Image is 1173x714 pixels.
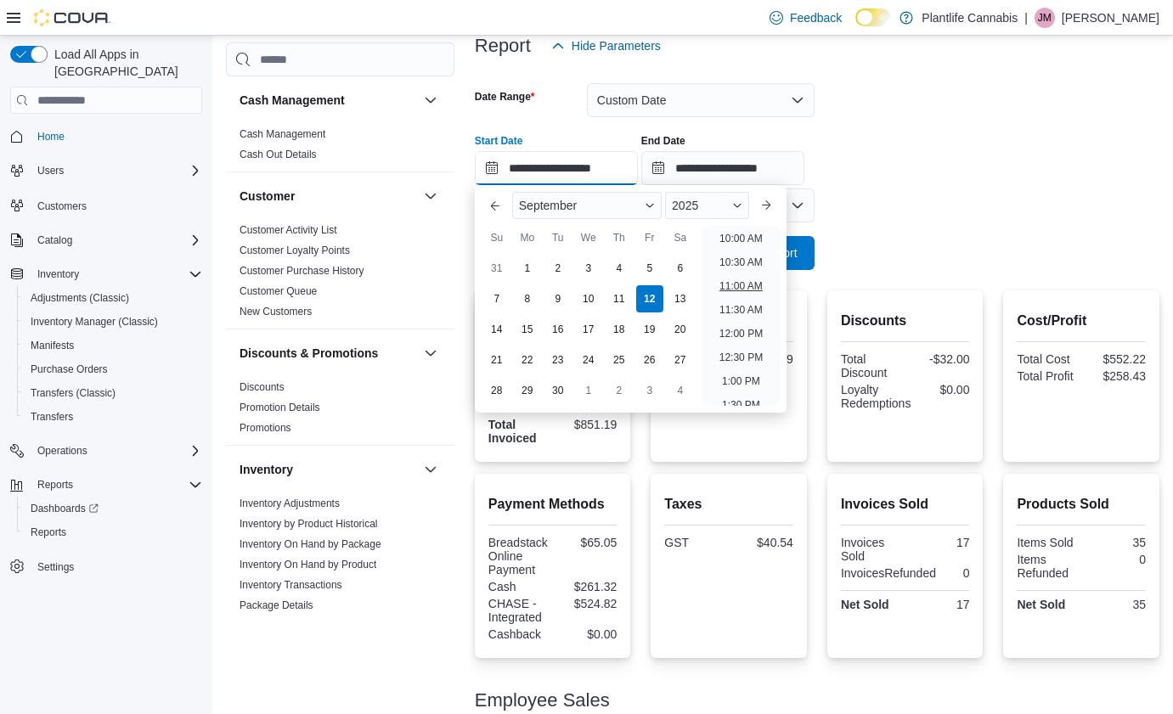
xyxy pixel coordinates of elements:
span: Customers [37,200,87,213]
h3: Report [475,36,531,56]
li: 12:00 PM [713,323,770,344]
span: Inventory Adjustments [240,497,340,510]
a: Customers [31,196,93,216]
div: $552.22 [1085,352,1146,366]
span: Inventory Manager (Classic) [31,315,158,329]
div: Total Profit [1017,369,1078,383]
span: Customer Loyalty Points [240,244,350,257]
span: Transfers (Classic) [24,383,202,403]
h2: Discounts [841,311,970,331]
span: Settings [37,560,74,574]
div: day-3 [636,377,663,404]
span: Dashboards [24,498,202,519]
div: Items Sold [1017,536,1078,549]
span: Purchase Orders [31,363,108,376]
span: Discounts [240,380,285,394]
button: Operations [3,439,209,463]
button: Discounts & Promotions [420,343,441,363]
button: Home [3,124,209,149]
div: 35 [1085,598,1146,611]
span: JM [1038,8,1052,28]
div: Fr [636,224,663,251]
ul: Time [702,226,780,406]
span: Inventory by Product Historical [240,517,378,531]
button: Open list of options [791,199,804,212]
span: Load All Apps in [GEOGRAPHIC_DATA] [48,46,202,80]
h2: Taxes [664,494,793,514]
div: CHASE - Integrated [488,597,550,624]
span: Cash Management [240,127,325,141]
div: $851.19 [556,418,618,431]
h3: Employee Sales [475,690,610,711]
p: | [1024,8,1028,28]
div: GST [664,536,725,549]
span: 2025 [672,199,698,212]
h3: Discounts & Promotions [240,345,378,362]
a: Customer Activity List [240,224,337,236]
a: Adjustments (Classic) [24,288,136,308]
h2: Products Sold [1017,494,1146,514]
li: 1:30 PM [715,395,767,415]
span: Inventory Transactions [240,578,342,592]
button: Reports [31,475,80,495]
a: Customer Queue [240,285,317,297]
div: day-9 [544,285,572,312]
div: Th [606,224,633,251]
a: Package Details [240,599,313,611]
div: 35 [1085,536,1146,549]
div: 17 [909,598,970,611]
a: Feedback [763,1,849,35]
div: day-17 [575,316,602,343]
span: Home [31,126,202,147]
div: -$32.00 [909,352,970,366]
button: Inventory [420,459,441,480]
span: Reports [31,526,66,539]
div: day-19 [636,316,663,343]
a: Customer Loyalty Points [240,245,350,256]
div: Total Discount [841,352,902,379]
button: Users [3,159,209,183]
button: Adjustments (Classic) [17,286,209,310]
span: Operations [37,444,87,458]
div: day-3 [575,255,602,282]
div: day-31 [483,255,510,282]
div: day-4 [667,377,694,404]
div: day-12 [636,285,663,312]
a: Purchase Orders [24,359,115,379]
div: day-18 [606,316,633,343]
button: Settings [3,554,209,579]
input: Press the down key to open a popover containing a calendar. [641,151,804,185]
span: Operations [31,441,202,461]
a: Discounts [240,381,285,393]
div: $261.32 [556,580,618,593]
span: Reports [37,478,73,492]
div: Total Cost [1017,352,1078,366]
a: New Customers [240,306,312,318]
div: day-1 [514,255,541,282]
span: Customer Purchase History [240,264,364,278]
label: Date Range [475,90,535,104]
span: Reports [31,475,202,495]
button: Hide Parameters [544,29,668,63]
div: day-13 [667,285,694,312]
div: 0 [943,566,969,580]
div: day-2 [544,255,572,282]
li: 11:30 AM [713,300,770,320]
span: Package Details [240,599,313,612]
div: day-23 [544,346,572,374]
a: Inventory On Hand by Package [240,538,381,550]
button: Customers [3,193,209,217]
a: Settings [31,557,81,577]
span: Reports [24,522,202,543]
button: Catalog [31,230,79,250]
span: Promotions [240,421,291,435]
span: Inventory [31,264,202,284]
h3: Inventory [240,461,293,478]
button: Customer [240,188,417,205]
div: day-10 [575,285,602,312]
a: Reports [24,522,73,543]
span: Dark Mode [855,26,856,27]
p: Plantlife Cannabis [922,8,1018,28]
span: Transfers [31,410,73,424]
div: $524.82 [556,597,618,610]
